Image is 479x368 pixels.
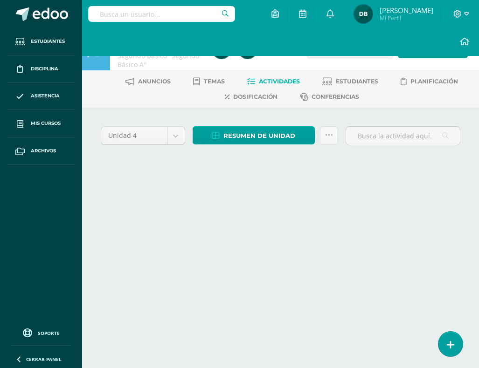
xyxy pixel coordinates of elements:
[300,89,359,104] a: Conferencias
[31,120,61,127] span: Mis cursos
[410,78,458,85] span: Planificación
[312,93,359,100] span: Conferencias
[233,93,278,100] span: Dosificación
[138,78,171,85] span: Anuncios
[26,356,62,362] span: Cerrar panel
[193,74,225,89] a: Temas
[31,38,65,45] span: Estudiantes
[31,92,60,100] span: Asistencia
[380,14,433,22] span: Mi Perfil
[223,127,295,144] span: Resumen de unidad
[259,78,300,85] span: Actividades
[225,89,278,104] a: Dosificación
[88,6,235,22] input: Busca un usuario...
[101,127,185,144] a: Unidad 4
[108,127,160,144] span: Unidad 4
[204,78,225,85] span: Temas
[380,6,433,15] span: [PERSON_NAME]
[336,78,378,85] span: Estudiantes
[346,127,460,145] input: Busca la actividad aquí...
[401,74,458,89] a: Planificación
[7,28,75,55] a: Estudiantes
[354,5,373,23] img: 6d5ad99c5053a67dda1ca5e57dc7edce.png
[193,126,315,144] a: Resumen de unidad
[7,137,75,165] a: Archivos
[125,74,171,89] a: Anuncios
[7,83,75,110] a: Asistencia
[118,51,201,69] div: Segundo Básico 'Segundo Básico A'
[11,326,71,339] a: Soporte
[322,74,378,89] a: Estudiantes
[247,74,300,89] a: Actividades
[7,110,75,137] a: Mis cursos
[38,330,60,336] span: Soporte
[31,147,56,155] span: Archivos
[7,55,75,83] a: Disciplina
[31,65,58,73] span: Disciplina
